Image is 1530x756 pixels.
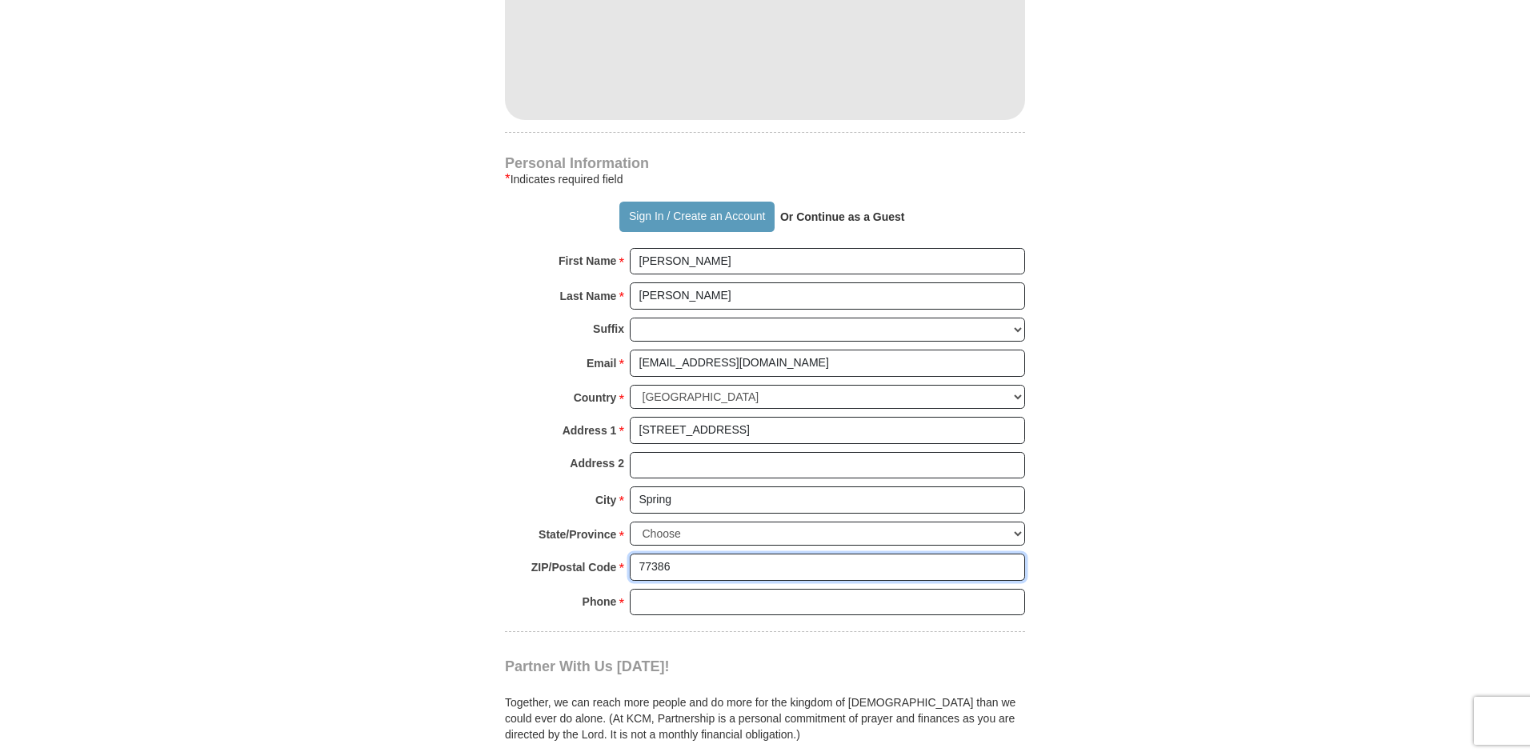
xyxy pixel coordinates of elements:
[593,318,624,340] strong: Suffix
[560,285,617,307] strong: Last Name
[570,452,624,474] strong: Address 2
[563,419,617,442] strong: Address 1
[559,250,616,272] strong: First Name
[531,556,617,578] strong: ZIP/Postal Code
[595,489,616,511] strong: City
[505,658,670,674] span: Partner With Us [DATE]!
[539,523,616,546] strong: State/Province
[505,157,1025,170] h4: Personal Information
[505,694,1025,742] p: Together, we can reach more people and do more for the kingdom of [DEMOGRAPHIC_DATA] than we coul...
[587,352,616,374] strong: Email
[619,202,774,232] button: Sign In / Create an Account
[583,590,617,613] strong: Phone
[780,210,905,223] strong: Or Continue as a Guest
[574,386,617,409] strong: Country
[505,170,1025,189] div: Indicates required field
